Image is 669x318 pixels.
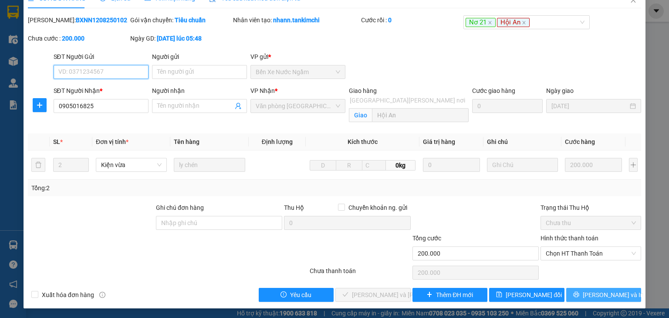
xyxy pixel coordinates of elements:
[483,133,562,150] th: Ghi chú
[565,158,622,172] input: 0
[566,288,642,302] button: printer[PERSON_NAME] và In
[54,52,149,62] div: SĐT Người Gửi
[423,158,480,172] input: 0
[426,291,432,298] span: plus
[487,158,558,172] input: Ghi Chú
[31,183,259,193] div: Tổng: 2
[472,87,515,94] label: Cước giao hàng
[336,160,362,171] input: R
[506,290,562,300] span: [PERSON_NAME] đổi
[496,291,502,298] span: save
[284,204,304,211] span: Thu Hộ
[345,203,411,212] span: Chuyển khoản ng. gửi
[273,17,320,24] b: nhann.tankimchi
[386,160,415,171] span: 0kg
[101,158,162,171] span: Kiện vừa
[346,96,469,105] span: [GEOGRAPHIC_DATA][PERSON_NAME] nơi
[54,86,149,96] div: SĐT Người Nhận
[583,290,644,300] span: [PERSON_NAME] và In
[546,247,636,260] span: Chọn HT Thanh Toán
[546,87,574,94] label: Ngày giao
[546,216,636,229] span: Chưa thu
[361,15,462,25] div: Cước rồi :
[156,216,282,230] input: Ghi chú đơn hàng
[235,103,242,109] span: user-add
[175,17,206,24] b: Tiêu chuẩn
[174,138,199,145] span: Tên hàng
[488,21,492,25] span: close
[290,290,311,300] span: Yêu cầu
[256,65,340,79] span: Bến Xe Nước Ngầm
[152,86,247,96] div: Người nhận
[33,102,46,109] span: plus
[31,158,45,172] button: delete
[62,35,84,42] b: 200.000
[565,138,595,145] span: Cước hàng
[130,34,231,43] div: Ngày GD:
[310,160,336,171] input: D
[152,52,247,62] div: Người gửi
[349,87,377,94] span: Giao hàng
[250,52,345,62] div: VP gửi
[497,18,530,27] span: Hội An
[541,203,641,212] div: Trạng thái Thu Hộ
[573,291,579,298] span: printer
[28,34,128,43] div: Chưa cước :
[38,290,98,300] span: Xuất hóa đơn hàng
[262,138,293,145] span: Định lượng
[335,288,411,302] button: check[PERSON_NAME] và [PERSON_NAME] hàng
[174,158,245,172] input: VD: Bàn, Ghế
[96,138,128,145] span: Đơn vị tính
[309,266,411,281] div: Chưa thanh toán
[436,290,473,300] span: Thêm ĐH mới
[259,288,334,302] button: exclamation-circleYêu cầu
[551,101,628,111] input: Ngày giao
[233,15,359,25] div: Nhân viên tạo:
[489,288,564,302] button: save[PERSON_NAME] đổi
[423,138,455,145] span: Giá trị hàng
[522,21,526,25] span: close
[250,87,275,94] span: VP Nhận
[472,99,543,113] input: Cước giao hàng
[280,291,287,298] span: exclamation-circle
[156,204,204,211] label: Ghi chú đơn hàng
[28,15,128,25] div: [PERSON_NAME]:
[372,108,469,122] input: Giao tận nơi
[412,288,488,302] button: plusThêm ĐH mới
[466,18,496,27] span: Nơ 21
[362,160,386,171] input: C
[412,235,441,242] span: Tổng cước
[256,99,340,113] span: Văn phòng Đà Nẵng
[349,108,372,122] span: Giao
[33,98,47,112] button: plus
[76,17,127,24] b: BXNN1208250102
[99,292,105,298] span: info-circle
[157,35,202,42] b: [DATE] lúc 05:48
[388,17,392,24] b: 0
[130,15,231,25] div: Gói vận chuyển:
[53,138,60,145] span: SL
[541,235,598,242] label: Hình thức thanh toán
[629,158,638,172] button: plus
[348,138,378,145] span: Kích thước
